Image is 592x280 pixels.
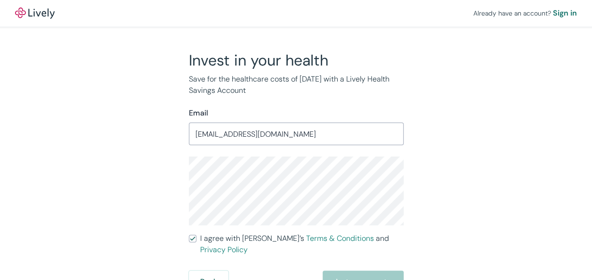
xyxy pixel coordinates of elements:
[553,8,577,19] a: Sign in
[189,107,208,119] label: Email
[306,233,374,243] a: Terms & Conditions
[15,8,55,19] a: LivelyLively
[189,74,404,96] p: Save for the healthcare costs of [DATE] with a Lively Health Savings Account
[15,8,55,19] img: Lively
[200,245,248,255] a: Privacy Policy
[200,233,404,255] span: I agree with [PERSON_NAME]’s and
[189,51,404,70] h2: Invest in your health
[473,8,577,19] div: Already have an account?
